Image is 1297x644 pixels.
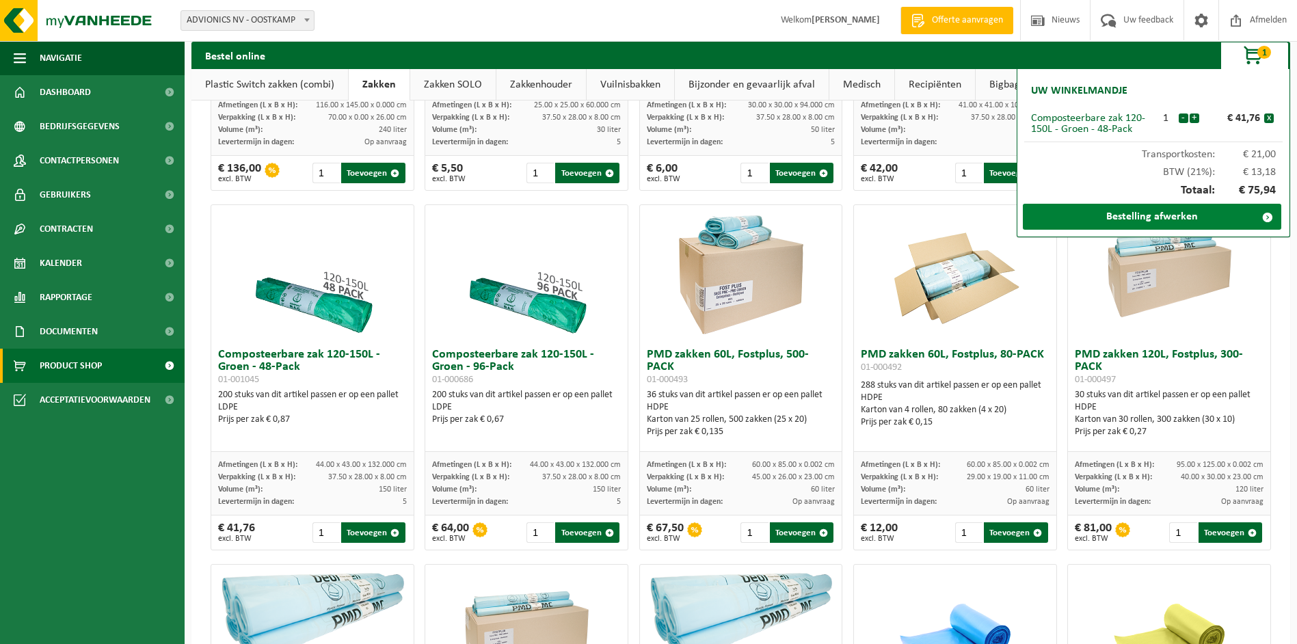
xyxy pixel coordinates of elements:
[647,113,724,122] span: Verpakking (L x B x H):
[1179,113,1188,123] button: -
[792,498,835,506] span: Op aanvraag
[967,461,1049,469] span: 60.00 x 85.00 x 0.002 cm
[526,522,554,543] input: 1
[740,163,768,183] input: 1
[861,485,905,494] span: Volume (m³):
[40,212,93,246] span: Contracten
[928,14,1006,27] span: Offerte aanvragen
[770,522,833,543] button: Toevoegen
[218,498,294,506] span: Levertermijn in dagen:
[40,314,98,349] span: Documenten
[647,485,691,494] span: Volume (m³):
[40,75,91,109] span: Dashboard
[811,126,835,134] span: 50 liter
[647,522,684,543] div: € 67,50
[349,69,410,100] a: Zakken
[1075,535,1112,543] span: excl. BTW
[861,163,898,183] div: € 42,00
[647,473,724,481] span: Verpakking (L x B x H):
[40,246,82,280] span: Kalender
[1169,522,1196,543] input: 1
[181,11,314,30] span: ADVIONICS NV - OOSTKAMP
[861,498,937,506] span: Levertermijn in dagen:
[40,41,82,75] span: Navigatie
[861,138,937,146] span: Levertermijn in dagen:
[1153,113,1178,124] div: 1
[861,404,1049,416] div: Karton van 4 rollen, 80 zakken (4 x 20)
[587,69,674,100] a: Vuilnisbakken
[432,163,466,183] div: € 5,50
[1075,461,1154,469] span: Afmetingen (L x B x H):
[432,113,509,122] span: Verpakking (L x B x H):
[770,163,833,183] button: Toevoegen
[40,349,102,383] span: Product Shop
[1215,149,1276,160] span: € 21,00
[432,101,511,109] span: Afmetingen (L x B x H):
[1023,204,1281,230] a: Bestelling afwerken
[432,349,621,386] h3: Composteerbare zak 120-150L - Groen - 96-Pack
[218,175,261,183] span: excl. BTW
[328,113,407,122] span: 70.00 x 0.00 x 26.00 cm
[647,163,680,183] div: € 6,00
[861,392,1049,404] div: HDPE
[984,522,1047,543] button: Toevoegen
[458,205,595,342] img: 01-000686
[432,485,477,494] span: Volume (m³):
[1190,113,1199,123] button: +
[244,205,381,342] img: 01-001045
[812,15,880,25] strong: [PERSON_NAME]
[40,280,92,314] span: Rapportage
[1075,522,1112,543] div: € 81,00
[1075,401,1263,414] div: HDPE
[218,414,407,426] div: Prijs per zak € 0,87
[593,485,621,494] span: 150 liter
[432,175,466,183] span: excl. BTW
[955,163,982,183] input: 1
[218,535,255,543] span: excl. BTW
[967,473,1049,481] span: 29.00 x 19.00 x 11.00 cm
[1075,498,1151,506] span: Levertermijn in dagen:
[647,175,680,183] span: excl. BTW
[328,473,407,481] span: 37.50 x 28.00 x 8.00 cm
[1075,473,1152,481] span: Verpakking (L x B x H):
[647,461,726,469] span: Afmetingen (L x B x H):
[218,138,294,146] span: Levertermijn in dagen:
[617,498,621,506] span: 5
[959,101,1049,109] span: 41.00 x 41.00 x 105.000 cm
[672,205,809,342] img: 01-000493
[861,416,1049,429] div: Prijs per zak € 0,15
[526,163,554,183] input: 1
[364,138,407,146] span: Op aanvraag
[647,426,835,438] div: Prijs per zak € 0,135
[218,349,407,386] h3: Composteerbare zak 120-150L - Groen - 48-Pack
[647,349,835,386] h3: PMD zakken 60L, Fostplus, 500-PACK
[1220,42,1289,69] button: 1
[432,535,469,543] span: excl. BTW
[748,101,835,109] span: 30.00 x 30.00 x 94.000 cm
[1257,46,1271,59] span: 1
[861,113,938,122] span: Verpakking (L x B x H):
[1024,160,1283,178] div: BTW (21%):
[218,163,261,183] div: € 136,00
[1075,414,1263,426] div: Karton van 30 rollen, 300 zakken (30 x 10)
[180,10,315,31] span: ADVIONICS NV - OOSTKAMP
[1075,349,1263,386] h3: PMD zakken 120L, Fostplus, 300-PACK
[861,461,940,469] span: Afmetingen (L x B x H):
[861,522,898,543] div: € 12,00
[976,69,1038,100] a: Bigbags
[647,101,726,109] span: Afmetingen (L x B x H):
[1024,76,1134,106] h2: Uw winkelmandje
[432,498,508,506] span: Levertermijn in dagen:
[1215,185,1276,197] span: € 75,94
[861,175,898,183] span: excl. BTW
[752,461,835,469] span: 60.00 x 85.00 x 0.002 cm
[647,138,723,146] span: Levertermijn in dagen:
[1075,485,1119,494] span: Volume (m³):
[534,101,621,109] span: 25.00 x 25.00 x 60.000 cm
[432,461,511,469] span: Afmetingen (L x B x H):
[432,126,477,134] span: Volume (m³):
[984,163,1047,183] button: Toevoegen
[831,138,835,146] span: 5
[316,461,407,469] span: 44.00 x 43.00 x 132.000 cm
[218,401,407,414] div: LDPE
